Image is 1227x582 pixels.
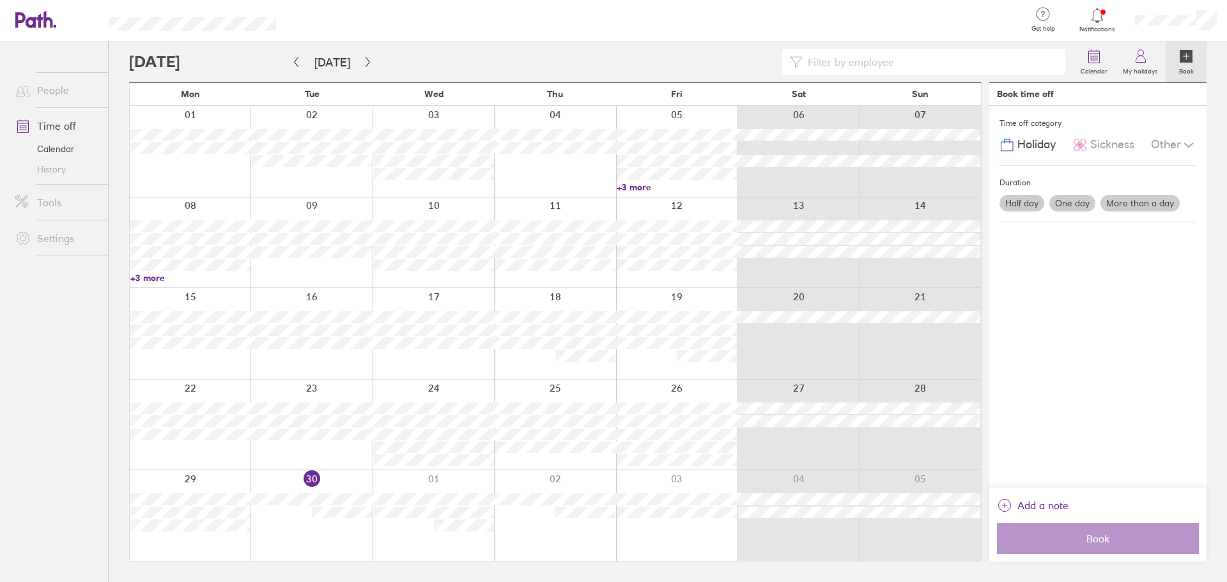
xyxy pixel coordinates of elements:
label: Half day [999,195,1044,211]
label: One day [1049,195,1095,211]
span: Notifications [1077,26,1118,33]
div: Book time off [997,89,1054,99]
a: +3 more [130,272,251,284]
span: Thu [547,89,563,99]
button: Add a note [997,495,1069,516]
span: Sat [792,89,806,99]
span: Tue [305,89,320,99]
button: [DATE] [304,52,360,73]
a: Notifications [1077,6,1118,33]
span: Sickness [1090,138,1134,151]
span: Sun [912,89,929,99]
a: Settings [5,226,108,251]
span: Book [1006,533,1190,544]
a: +3 more [617,181,737,193]
label: Calendar [1073,64,1115,75]
a: Time off [5,113,108,139]
a: Tools [5,190,108,215]
a: Calendar [1073,42,1115,82]
span: Mon [181,89,200,99]
label: My holidays [1115,64,1166,75]
div: Time off category [999,114,1196,133]
span: Get help [1022,25,1064,33]
div: Duration [999,173,1196,192]
span: Wed [424,89,444,99]
div: Other [1151,133,1196,157]
a: People [5,77,108,103]
label: Book [1171,64,1201,75]
a: History [5,159,108,180]
span: Add a note [1017,495,1069,516]
input: Filter by employee [803,50,1058,74]
a: Calendar [5,139,108,159]
span: Holiday [1017,138,1056,151]
a: My holidays [1115,42,1166,82]
button: Book [997,523,1199,554]
span: Fri [671,89,683,99]
a: Book [1166,42,1207,82]
label: More than a day [1100,195,1180,211]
